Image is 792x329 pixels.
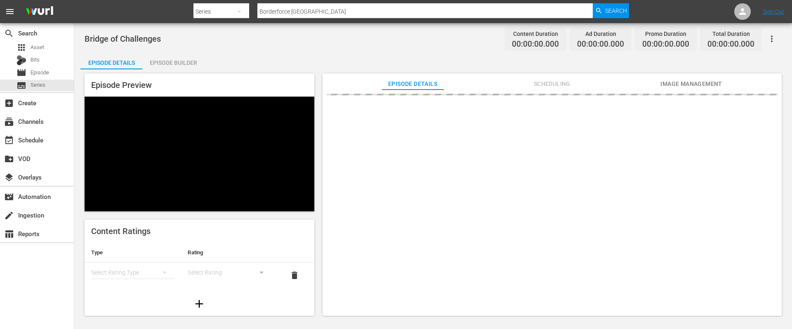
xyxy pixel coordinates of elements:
[382,79,444,89] span: Episode Details
[85,34,161,44] span: Bridge of Challenges
[91,226,151,236] span: Content Ratings
[31,81,45,89] span: Series
[4,173,14,182] span: Overlays
[142,53,204,69] button: Episode Builder
[642,28,689,40] div: Promo Duration
[763,8,784,15] a: Sign Out
[4,211,14,220] span: Ingestion
[642,40,689,49] span: 00:00:00.000
[577,40,624,49] span: 00:00:00.000
[4,154,14,164] span: VOD
[4,28,14,38] span: Search
[20,2,59,21] img: ans4CAIJ8jUAAAAAAAAAAAAAAAAAAAAAAAAgQb4GAAAAAAAAAAAAAAAAAAAAAAAAJMjXAAAAAAAAAAAAAAAAAAAAAAAAgAT5G...
[5,7,15,17] span: menu
[85,243,314,288] table: simple table
[512,40,559,49] span: 00:00:00.000
[31,56,40,64] span: Bits
[142,53,204,73] div: Episode Builder
[31,43,44,52] span: Asset
[521,79,583,89] span: Scheduling
[660,79,722,89] span: Image Management
[707,28,754,40] div: Total Duration
[4,98,14,108] span: Create
[512,28,559,40] div: Content Duration
[4,117,14,127] span: Channels
[181,243,278,263] th: Rating
[285,265,304,285] button: delete
[290,270,299,280] span: delete
[80,53,142,73] div: Episode Details
[16,80,26,90] span: Series
[16,43,26,52] span: Asset
[16,68,26,78] span: Episode
[577,28,624,40] div: Ad Duration
[4,229,14,239] span: Reports
[4,192,14,202] span: Automation
[80,53,142,69] button: Episode Details
[31,69,49,77] span: Episode
[16,55,26,65] div: Bits
[91,80,152,90] span: Episode Preview
[593,3,629,18] button: Search
[85,243,181,263] th: Type
[605,3,627,18] span: Search
[707,40,754,49] span: 00:00:00.000
[4,135,14,145] span: Schedule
